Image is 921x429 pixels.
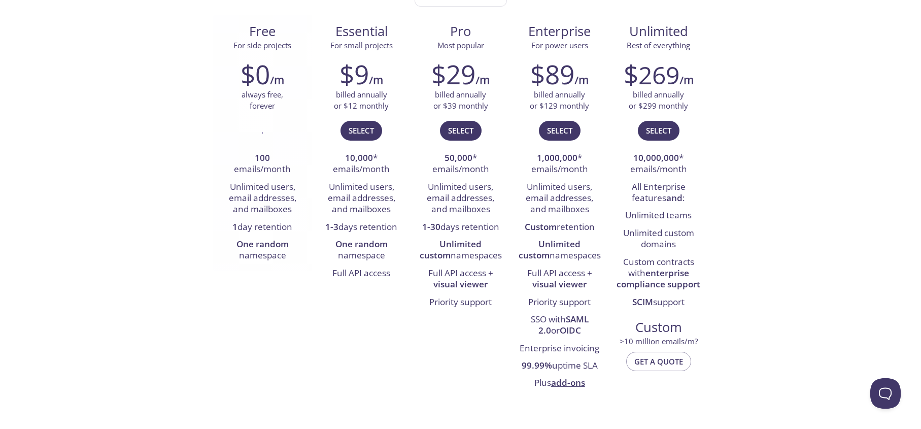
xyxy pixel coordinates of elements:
span: Custom [617,319,700,336]
button: Select [340,121,382,140]
h2: $89 [530,59,574,89]
li: day retention [221,219,304,236]
strong: 10,000 [345,152,373,163]
span: Enterprise [518,23,601,40]
p: billed annually or $39 monthly [433,89,488,111]
li: namespaces [419,236,502,265]
li: Unlimited custom domains [617,225,700,254]
strong: enterprise compliance support [617,267,700,290]
span: For power users [531,40,588,50]
strong: 10,000,000 [633,152,679,163]
strong: visual viewer [532,278,587,290]
a: add-ons [551,377,585,388]
strong: SAML 2.0 [538,313,589,336]
strong: 1-30 [422,221,440,233]
li: Full API access + [419,265,502,294]
li: days retention [419,219,502,236]
strong: One random [236,238,289,250]
li: namespace [221,236,304,265]
span: Essential [320,23,403,40]
li: uptime SLA [518,357,601,375]
p: billed annually or $12 monthly [334,89,389,111]
strong: 1 [232,221,237,233]
span: Select [646,124,671,137]
li: Full API access [320,265,403,282]
strong: 1,000,000 [537,152,577,163]
li: Plus [518,375,601,392]
li: retention [518,219,601,236]
strong: 1-3 [325,221,338,233]
li: namespace [320,236,403,265]
h6: /m [574,72,589,89]
strong: 100 [255,152,270,163]
li: * emails/month [518,150,601,179]
h2: $29 [431,59,475,89]
span: Free [221,23,304,40]
strong: SCIM [632,296,653,308]
h6: /m [369,72,383,89]
button: Select [539,121,581,140]
li: namespaces [518,236,601,265]
li: Unlimited users, email addresses, and mailboxes [518,179,601,219]
span: Select [349,124,374,137]
span: Unlimited [629,22,688,40]
li: days retention [320,219,403,236]
li: * emails/month [419,150,502,179]
li: Unlimited users, email addresses, and mailboxes [221,179,304,219]
span: Select [448,124,473,137]
span: For small projects [330,40,393,50]
h2: $9 [339,59,369,89]
iframe: Help Scout Beacon - Open [870,378,901,409]
li: Priority support [419,294,502,311]
button: Select [638,121,679,140]
p: billed annually or $299 monthly [629,89,688,111]
strong: Unlimited custom [420,238,482,261]
li: All Enterprise features : [617,179,700,208]
span: Select [547,124,572,137]
li: Unlimited users, email addresses, and mailboxes [419,179,502,219]
li: Unlimited users, email addresses, and mailboxes [320,179,403,219]
li: * emails/month [320,150,403,179]
h2: $ [624,59,679,89]
li: * emails/month [617,150,700,179]
span: For side projects [233,40,291,50]
span: Most popular [437,40,484,50]
strong: 50,000 [445,152,472,163]
h6: /m [270,72,284,89]
li: Full API access + [518,265,601,294]
li: Priority support [518,294,601,311]
span: 269 [638,58,679,91]
li: SSO with or [518,311,601,340]
li: support [617,294,700,311]
li: Custom contracts with [617,254,700,294]
button: Select [440,121,482,140]
li: Enterprise invoicing [518,340,601,357]
span: Get a quote [634,355,683,368]
strong: visual viewer [433,278,488,290]
strong: and [666,192,683,204]
strong: One random [335,238,388,250]
p: always free, forever [242,89,283,111]
button: Get a quote [626,352,691,371]
li: Unlimited teams [617,207,700,224]
li: emails/month [221,150,304,179]
strong: OIDC [560,324,581,336]
span: > 10 million emails/m? [620,336,698,346]
span: Pro [419,23,502,40]
h6: /m [679,72,694,89]
h6: /m [475,72,490,89]
span: Best of everything [627,40,690,50]
h2: $0 [241,59,270,89]
p: billed annually or $129 monthly [530,89,589,111]
strong: Custom [525,221,557,233]
strong: Unlimited custom [519,238,581,261]
strong: 99.99% [522,359,552,371]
